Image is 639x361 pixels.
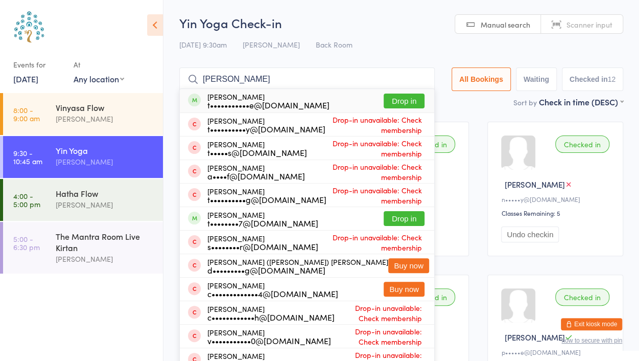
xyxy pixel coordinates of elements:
span: Drop-in unavailable: Check membership [331,324,424,349]
span: Drop-in unavailable: Check membership [335,300,424,326]
time: 8:00 - 9:00 am [13,106,40,122]
div: Events for [13,56,63,73]
img: Australian School of Meditation & Yoga [10,8,49,46]
span: [PERSON_NAME] [243,39,300,50]
time: 5:00 - 6:30 pm [13,235,40,251]
div: Checked in [555,136,609,153]
button: Undo checkin [501,227,559,242]
a: 4:00 -5:00 pmHatha Flow[PERSON_NAME] [3,179,163,221]
span: Drop-in unavailable: Check membership [318,230,424,255]
a: 5:00 -6:30 pmThe Mantra Room Live Kirtan[PERSON_NAME] [3,222,163,274]
div: [PERSON_NAME] [56,199,154,211]
div: Vinyasa Flow [56,102,154,113]
span: [PERSON_NAME] [504,332,564,343]
a: 8:00 -9:00 amVinyasa Flow[PERSON_NAME] [3,93,163,135]
a: 9:30 -10:45 amYin Yoga[PERSON_NAME] [3,136,163,178]
div: a••••f@[DOMAIN_NAME] [207,172,305,180]
div: 12 [607,75,616,83]
div: [PERSON_NAME] [207,140,307,156]
div: [PERSON_NAME] [207,234,318,251]
div: [PERSON_NAME] [56,253,154,265]
input: Search [179,67,435,91]
div: [PERSON_NAME] [56,156,154,168]
button: Drop in [384,211,424,226]
div: [PERSON_NAME] [207,187,326,204]
label: Sort by [513,97,537,107]
span: Back Room [316,39,352,50]
div: [PERSON_NAME] [207,164,305,180]
div: [PERSON_NAME] [207,117,325,133]
button: Waiting [516,67,557,91]
span: Scanner input [566,19,612,30]
div: [PERSON_NAME] ([PERSON_NAME]) [PERSON_NAME] [207,258,388,274]
div: t•••••s@[DOMAIN_NAME] [207,148,307,156]
div: [PERSON_NAME] [207,211,318,227]
div: d•••••••••g@[DOMAIN_NAME] [207,266,388,274]
button: Buy now [388,258,429,273]
div: At [74,56,124,73]
div: v•••••••••••0@[DOMAIN_NAME] [207,336,331,345]
time: 9:30 - 10:45 am [13,149,42,165]
a: [DATE] [13,73,38,84]
div: [PERSON_NAME] [56,113,154,125]
span: Drop-in unavailable: Check membership [325,112,424,138]
h2: Yin Yoga Check-in [179,14,623,31]
span: Drop-in unavailable: Check membership [305,159,424,185]
div: Classes Remaining: 5 [501,209,612,217]
button: Drop in [384,94,424,108]
time: 4:00 - 5:00 pm [13,192,40,208]
div: Yin Yoga [56,145,154,156]
button: Buy now [384,282,424,297]
div: p•••••e@[DOMAIN_NAME] [501,348,612,356]
div: The Mantra Room Live Kirtan [56,231,154,253]
div: c••••••••••••h@[DOMAIN_NAME] [207,313,335,321]
div: [PERSON_NAME] [207,305,335,321]
div: t•••••••••••e@[DOMAIN_NAME] [207,101,329,109]
div: Checked in [555,288,609,306]
div: c•••••••••••••4@[DOMAIN_NAME] [207,289,338,298]
div: t••••••••••y@[DOMAIN_NAME] [207,125,325,133]
button: Checked in12 [562,67,623,91]
button: Exit kiosk mode [561,318,622,330]
span: Manual search [481,19,530,30]
div: [PERSON_NAME] [207,281,338,298]
div: Any location [74,73,124,84]
div: s••••••••r@[DOMAIN_NAME] [207,242,318,251]
div: [PERSON_NAME] [207,93,329,109]
span: Drop-in unavailable: Check membership [307,136,424,161]
div: t••••••••7@[DOMAIN_NAME] [207,219,318,227]
div: Check in time (DESC) [539,96,623,107]
button: how to secure with pin [561,337,622,344]
span: [DATE] 9:30am [179,39,227,50]
button: All Bookings [452,67,511,91]
span: [PERSON_NAME] [504,179,564,190]
div: [PERSON_NAME] [207,328,331,345]
div: Hatha Flow [56,188,154,199]
div: t••••••••••g@[DOMAIN_NAME] [207,195,326,204]
span: Drop-in unavailable: Check membership [326,183,424,208]
div: n•••••y@[DOMAIN_NAME] [501,195,612,204]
